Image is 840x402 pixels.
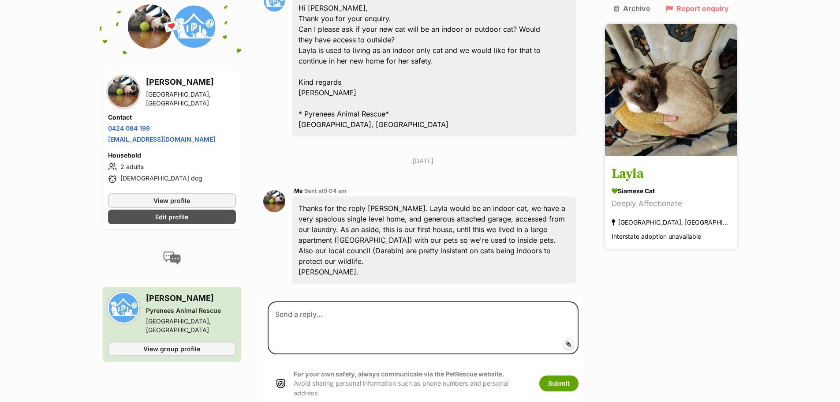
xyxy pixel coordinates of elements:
[108,113,236,122] h4: Contact
[324,188,347,194] span: 9:04 am
[605,24,737,156] img: Layla
[146,76,236,88] h3: [PERSON_NAME]
[605,158,737,249] a: Layla Siamese Cat Deeply Affectionate [GEOGRAPHIC_DATA], [GEOGRAPHIC_DATA] Interstate adoption un...
[143,344,200,353] span: View group profile
[612,217,731,229] div: [GEOGRAPHIC_DATA], [GEOGRAPHIC_DATA]
[108,292,139,323] img: Pyrenees Animal Rescue profile pic
[539,376,579,391] button: Submit
[146,317,236,334] div: [GEOGRAPHIC_DATA], [GEOGRAPHIC_DATA]
[108,342,236,356] a: View group profile
[155,212,188,222] span: Edit profile
[294,369,530,398] p: Avoid sharing personal information such as phone numbers and personal address.
[146,292,236,304] h3: [PERSON_NAME]
[128,4,172,49] img: Ian Sprawson profile pic
[294,188,303,194] span: Me
[163,252,181,265] img: conversation-icon-4a6f8262b818ee0b60e3300018af0b2d0b884aa5de6e9bcb8d3d4eeb1a70a7c4.svg
[172,4,216,49] img: Pyrenees Animal Rescue profile pic
[146,90,236,108] div: [GEOGRAPHIC_DATA], [GEOGRAPHIC_DATA]
[612,165,731,184] h3: Layla
[612,187,731,196] div: Siamese Cat
[108,162,236,172] li: 2 adults
[108,210,236,224] a: Edit profile
[612,233,701,240] span: Interstate adoption unavailable
[153,196,190,205] span: View profile
[263,190,285,212] img: Ian Sprawson profile pic
[294,370,504,378] strong: For your own safety, always communicate via the PetRescue website.
[666,4,729,12] a: Report enquiry
[146,306,236,315] div: Pyrenees Animal Rescue
[304,188,347,194] span: Sent at
[108,135,215,143] a: [EMAIL_ADDRESS][DOMAIN_NAME]
[263,156,583,165] p: [DATE]
[108,193,236,208] a: View profile
[108,124,150,132] a: 0424 084 199
[108,151,236,160] h4: Household
[162,17,182,36] span: 💌
[614,4,650,12] a: Archive
[612,198,731,210] div: Deeply Affectionate
[108,174,236,184] li: [DEMOGRAPHIC_DATA] dog
[292,196,577,284] div: Thanks for the reply [PERSON_NAME]. Layla would be an indoor cat, we have a very spacious single ...
[108,76,139,107] img: Ian Sprawson profile pic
